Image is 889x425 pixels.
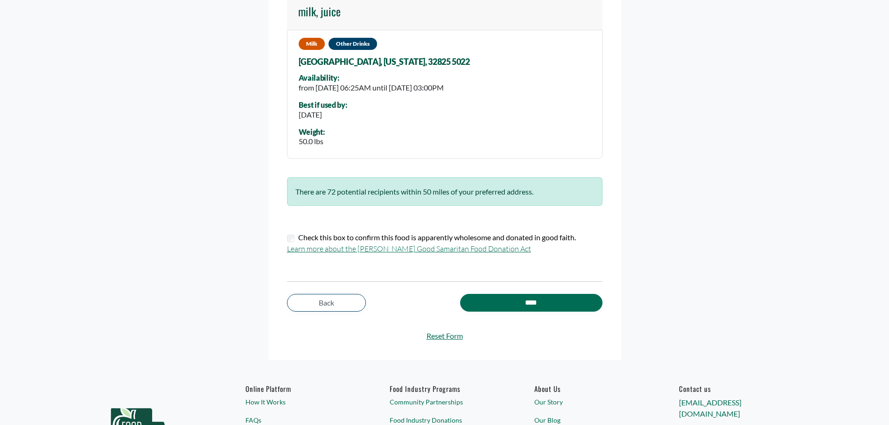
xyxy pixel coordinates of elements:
[299,109,347,120] div: [DATE]
[245,415,355,425] a: FAQs
[534,384,644,393] a: About Us
[299,128,325,136] div: Weight:
[299,136,325,147] div: 50.0 lbs
[299,101,347,109] div: Best if used by:
[679,398,742,418] a: [EMAIL_ADDRESS][DOMAIN_NAME]
[329,38,377,50] span: Other Drinks
[299,82,444,93] div: from [DATE] 06:25AM until [DATE] 03:00PM
[299,38,325,50] span: Milk
[390,415,499,425] a: Food Industry Donations
[298,5,341,18] h4: milk, juice
[287,244,531,253] a: Learn more about the [PERSON_NAME] Good Samaritan Food Donation Act
[534,415,644,425] a: Our Blog
[287,177,602,206] div: There are 72 potential recipients within 50 miles of your preferred address.
[679,384,788,393] h6: Contact us
[287,294,366,312] a: Back
[299,74,444,82] div: Availability:
[534,397,644,407] a: Our Story
[390,397,499,407] a: Community Partnerships
[287,330,602,341] a: Reset Form
[390,384,499,393] h6: Food Industry Programs
[245,384,355,393] h6: Online Platform
[245,397,355,407] a: How It Works
[299,57,470,67] span: [GEOGRAPHIC_DATA], [US_STATE], 32825 5022
[298,232,576,243] label: Check this box to confirm this food is apparently wholesome and donated in good faith.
